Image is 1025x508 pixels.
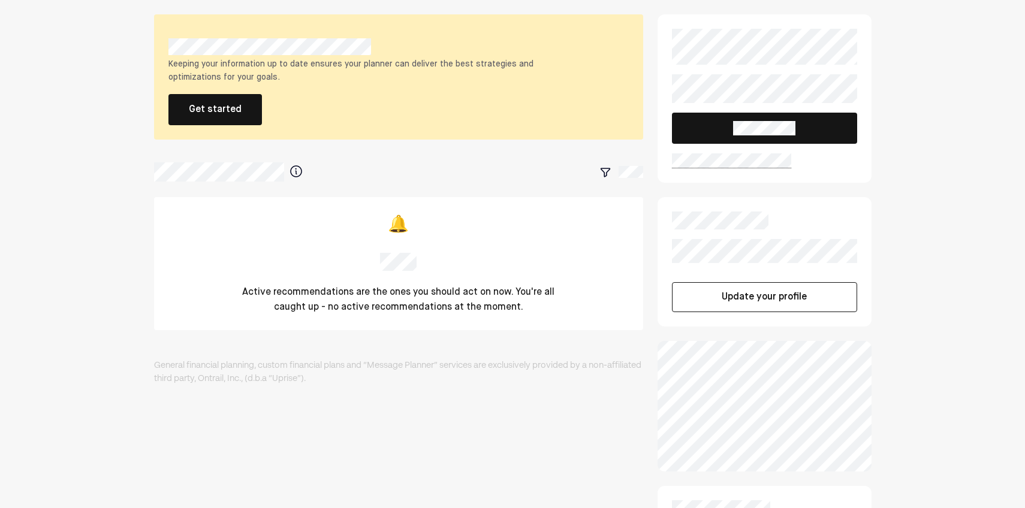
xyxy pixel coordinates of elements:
[154,359,643,386] div: General financial planning, custom financial plans and “Message Planner” services are exclusively...
[168,94,262,125] button: Get started
[226,285,571,316] div: Active recommendations are the ones you should act on now. You're all caught up - no active recom...
[168,58,560,84] div: Keeping your information up to date ensures your planner can deliver the best strategies and opti...
[388,211,409,238] div: 🔔
[672,282,857,312] button: Update your profile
